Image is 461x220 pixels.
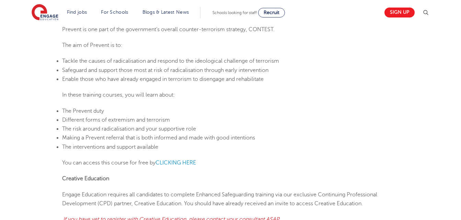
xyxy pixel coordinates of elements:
[67,10,87,15] a: Find jobs
[62,92,175,98] span: In these training courses, you will learn about:
[142,10,189,15] a: Blogs & Latest News
[62,67,268,73] span: Safeguard and support those most at risk of radicalisation through early intervention
[62,126,196,132] span: The risk around radicalisation and your supportive role
[62,42,123,48] span: The aim of Prevent is to:
[62,26,275,33] span: Prevent is one part of the government’s overall counter-terrorism strategy, CONTEST.
[384,8,415,17] a: Sign up
[62,192,377,207] span: Engage Education requires all candidates to complete Enhanced Safeguarding training via our exclu...
[212,10,257,15] span: Schools looking for staff
[264,10,279,15] span: Recruit
[62,135,255,141] span: Making a Prevent referral that is both informed and made with good intentions
[62,117,170,123] span: Different forms of extremism and terrorism
[258,8,285,17] a: Recruit
[32,4,58,21] img: Engage Education
[62,108,104,114] span: The Prevent duty
[62,58,279,64] span: Tackle the causes of radicalisation and respond to the ideological challenge of terrorism
[101,10,128,15] a: For Schools
[62,144,158,150] span: The interventions and support available
[62,175,109,182] b: Creative Education
[62,76,264,82] span: Enable those who have already engaged in terrorism to disengage and rehabilitate
[62,160,155,166] span: You can access this course for free by
[155,160,196,166] a: CLICKING HERE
